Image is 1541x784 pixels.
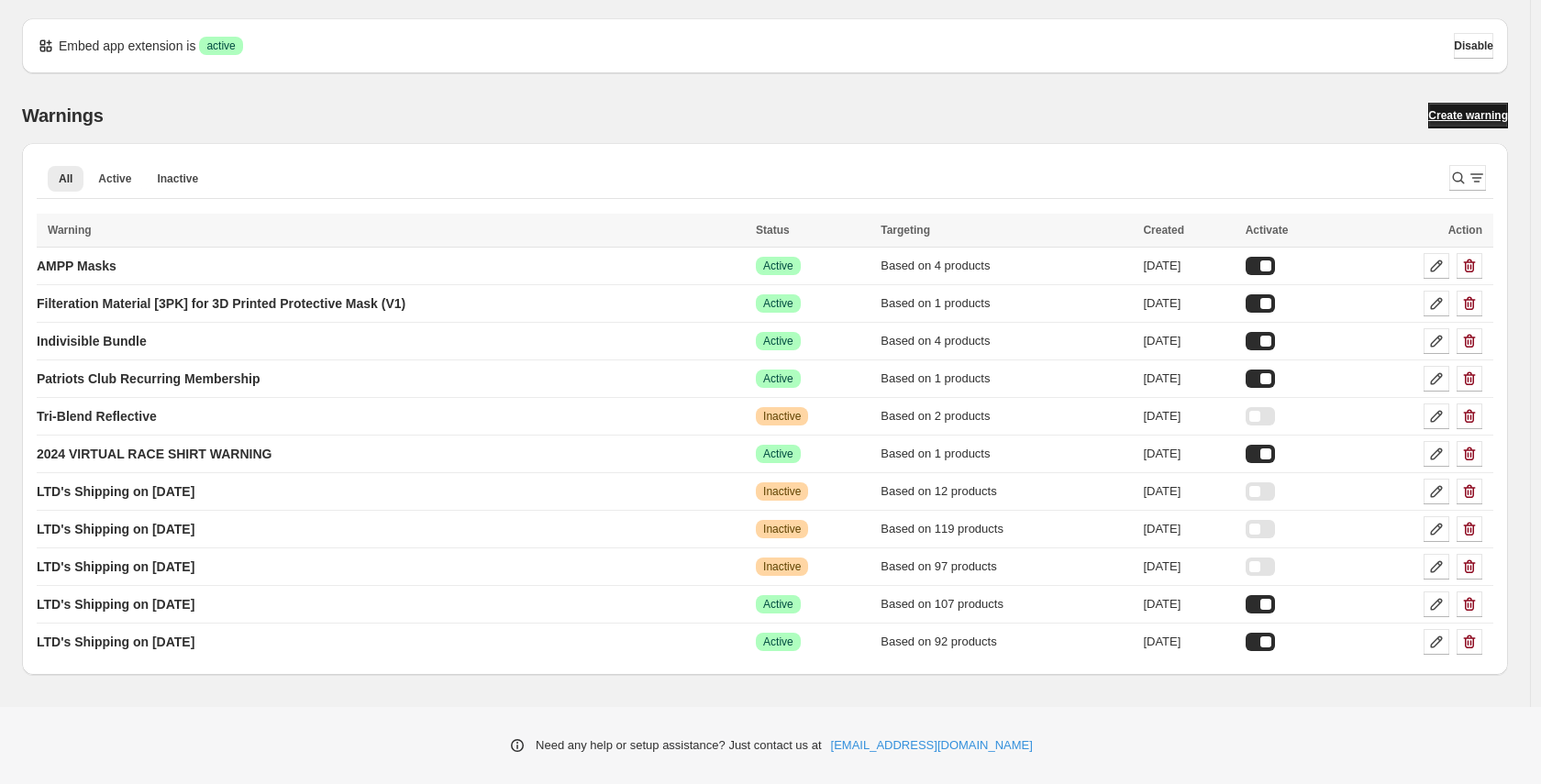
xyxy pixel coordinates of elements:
[37,627,194,657] a: LTD's Shipping on [DATE]
[206,39,235,53] span: active
[831,736,1033,755] a: [EMAIL_ADDRESS][DOMAIN_NAME]
[881,370,1132,388] div: Based on 1 products
[1448,224,1482,237] span: Action
[157,171,198,186] span: Inactive
[1143,520,1234,538] div: [DATE]
[1143,257,1234,275] div: [DATE]
[37,326,147,356] a: Indivisible Bundle
[1428,108,1508,123] span: Create warning
[1428,103,1508,128] a: Create warning
[37,552,194,581] a: LTD's Shipping on [DATE]
[763,484,801,499] span: Inactive
[881,520,1132,538] div: Based on 119 products
[37,590,194,619] a: LTD's Shipping on [DATE]
[763,447,793,461] span: Active
[1143,407,1234,425] div: [DATE]
[37,332,147,350] p: Indivisible Bundle
[1454,33,1493,59] button: Disable
[37,439,272,469] a: 2024 VIRTUAL RACE SHIRT WARNING
[37,257,116,275] p: AMPP Masks
[763,635,793,649] span: Active
[1454,39,1493,53] span: Disable
[22,105,104,127] h2: Warnings
[37,477,194,506] a: LTD's Shipping on [DATE]
[98,171,131,186] span: Active
[37,445,272,463] p: 2024 VIRTUAL RACE SHIRT WARNING
[37,251,116,281] a: AMPP Masks
[1143,294,1234,313] div: [DATE]
[1143,595,1234,613] div: [DATE]
[881,445,1132,463] div: Based on 1 products
[763,559,801,574] span: Inactive
[37,558,194,576] p: LTD's Shipping on [DATE]
[37,595,194,613] p: LTD's Shipping on [DATE]
[881,558,1132,576] div: Based on 97 products
[1246,224,1289,237] span: Activate
[37,370,260,388] p: Patriots Club Recurring Membership
[1143,633,1234,651] div: [DATE]
[881,332,1132,350] div: Based on 4 products
[763,334,793,348] span: Active
[37,407,157,425] p: Tri-Blend Reflective
[763,371,793,386] span: Active
[37,482,194,501] p: LTD's Shipping on [DATE]
[37,520,194,538] p: LTD's Shipping on [DATE]
[881,224,930,237] span: Targeting
[37,364,260,393] a: Patriots Club Recurring Membership
[59,37,195,55] p: Embed app extension is
[1449,165,1486,191] button: Search and filter results
[1143,482,1234,501] div: [DATE]
[37,514,194,544] a: LTD's Shipping on [DATE]
[48,224,92,237] span: Warning
[881,294,1132,313] div: Based on 1 products
[881,482,1132,501] div: Based on 12 products
[37,633,194,651] p: LTD's Shipping on [DATE]
[1143,224,1184,237] span: Created
[881,595,1132,613] div: Based on 107 products
[881,633,1132,651] div: Based on 92 products
[1143,332,1234,350] div: [DATE]
[763,259,793,273] span: Active
[37,402,157,431] a: Tri-Blend Reflective
[881,257,1132,275] div: Based on 4 products
[763,409,801,424] span: Inactive
[763,522,801,536] span: Inactive
[37,289,405,318] a: Filteration Material [3PK] for 3D Printed Protective Mask (V1)
[1143,445,1234,463] div: [DATE]
[1143,370,1234,388] div: [DATE]
[763,597,793,612] span: Active
[59,171,72,186] span: All
[37,294,405,313] p: Filteration Material [3PK] for 3D Printed Protective Mask (V1)
[881,407,1132,425] div: Based on 2 products
[1143,558,1234,576] div: [DATE]
[763,296,793,311] span: Active
[756,224,790,237] span: Status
